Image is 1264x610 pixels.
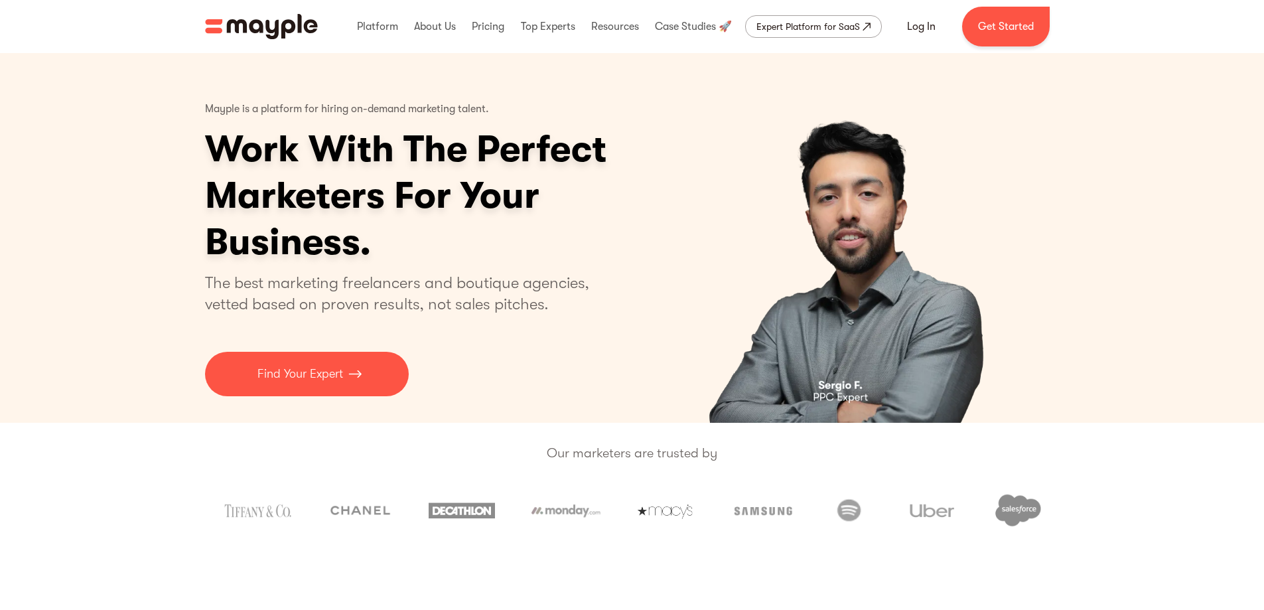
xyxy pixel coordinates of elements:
[745,15,882,38] a: Expert Platform for SaaS
[205,126,709,266] h1: Work With The Perfect Marketers For Your Business.
[645,53,1060,423] div: carousel
[518,5,579,48] div: Top Experts
[468,5,508,48] div: Pricing
[411,5,459,48] div: About Us
[205,93,489,126] p: Mayple is a platform for hiring on-demand marketing talent.
[205,272,605,315] p: The best marketing freelancers and boutique agencies, vetted based on proven results, not sales p...
[962,7,1050,46] a: Get Started
[205,14,318,39] a: home
[257,365,343,383] p: Find Your Expert
[645,53,1060,423] div: 1 of 4
[588,5,642,48] div: Resources
[205,352,409,396] a: Find Your Expert
[756,19,860,35] div: Expert Platform for SaaS
[205,14,318,39] img: Mayple logo
[354,5,401,48] div: Platform
[891,11,951,42] a: Log In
